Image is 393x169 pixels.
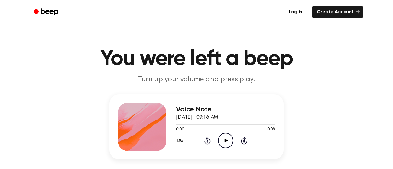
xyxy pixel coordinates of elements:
span: 0:08 [267,127,275,133]
a: Log in [283,5,308,19]
span: 0:00 [176,127,184,133]
p: Turn up your volume and press play. [80,75,313,85]
span: [DATE] · 09:16 AM [176,115,218,120]
h1: You were left a beep [42,48,351,70]
button: 1.0x [176,136,185,146]
a: Beep [30,6,64,18]
h3: Voice Note [176,105,275,114]
a: Create Account [312,6,363,18]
